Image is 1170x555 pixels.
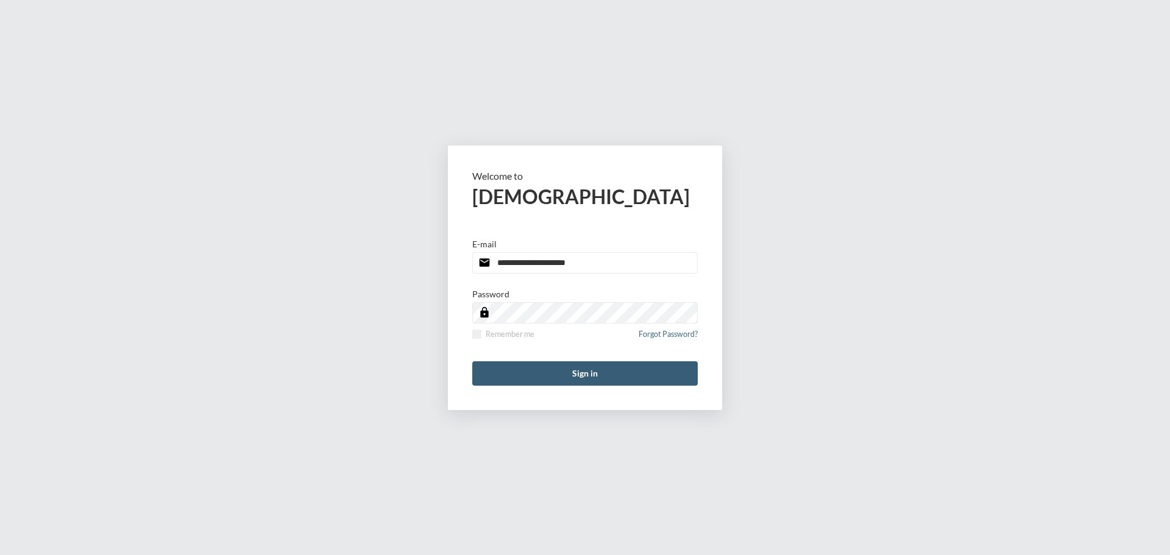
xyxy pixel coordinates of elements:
a: Forgot Password? [639,330,698,346]
p: Password [472,289,509,299]
p: Welcome to [472,170,698,182]
h2: [DEMOGRAPHIC_DATA] [472,185,698,208]
label: Remember me [472,330,534,339]
p: E-mail [472,239,497,249]
button: Sign in [472,361,698,386]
